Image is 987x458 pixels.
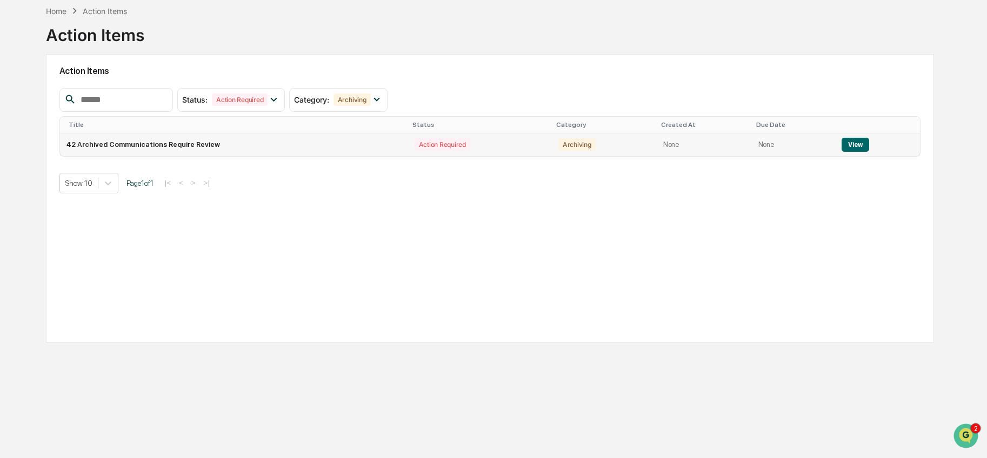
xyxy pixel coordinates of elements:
div: Category [556,121,652,129]
span: [PERSON_NAME] [34,147,88,156]
img: 1746055101610-c473b297-6a78-478c-a979-82029cc54cd1 [11,83,30,102]
img: Jack Rasmussen [11,166,28,183]
a: 🖐️Preclearance [6,217,74,236]
p: How can we help? [11,23,197,40]
div: Title [69,121,404,129]
span: Page 1 of 1 [126,179,154,187]
div: Due Date [756,121,831,129]
div: Start new chat [49,83,177,93]
button: View [842,138,869,152]
button: > [188,178,199,187]
button: Start new chat [184,86,197,99]
div: Status [412,121,548,129]
a: View [842,140,869,149]
div: Action Items [83,6,127,16]
div: Action Items [46,17,144,45]
div: 🔎 [11,243,19,251]
td: None [752,133,836,156]
div: 🖐️ [11,222,19,231]
div: Created At [661,121,748,129]
a: Powered byPylon [76,267,131,276]
button: |< [162,178,174,187]
div: Past conversations [11,120,72,129]
span: [DATE] [96,176,118,185]
span: • [90,147,94,156]
div: Archiving [558,138,596,151]
span: [DATE] [96,147,118,156]
img: 8933085812038_c878075ebb4cc5468115_72.jpg [23,83,42,102]
img: Jack Rasmussen [11,137,28,154]
a: 🔎Data Lookup [6,237,72,257]
img: 1746055101610-c473b297-6a78-478c-a979-82029cc54cd1 [22,177,30,185]
span: Preclearance [22,221,70,232]
div: Action Required [212,93,268,106]
span: Data Lookup [22,241,68,252]
td: None [657,133,752,156]
button: >| [201,178,213,187]
div: Action Required [415,138,470,151]
div: We're available if you need us! [49,93,149,102]
div: Home [46,6,66,16]
span: Attestations [89,221,134,232]
a: 🗄️Attestations [74,217,138,236]
div: Archiving [334,93,371,106]
span: Pylon [108,268,131,276]
td: 42 Archived Communications Require Review [60,133,408,156]
span: Category : [294,95,329,104]
iframe: Open customer support [952,422,982,452]
img: 1746055101610-c473b297-6a78-478c-a979-82029cc54cd1 [22,147,30,156]
div: 🗄️ [78,222,87,231]
button: See all [168,118,197,131]
span: • [90,176,94,185]
h2: Action Items [59,66,921,76]
span: Status : [182,95,208,104]
button: < [176,178,186,187]
span: [PERSON_NAME] [34,176,88,185]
